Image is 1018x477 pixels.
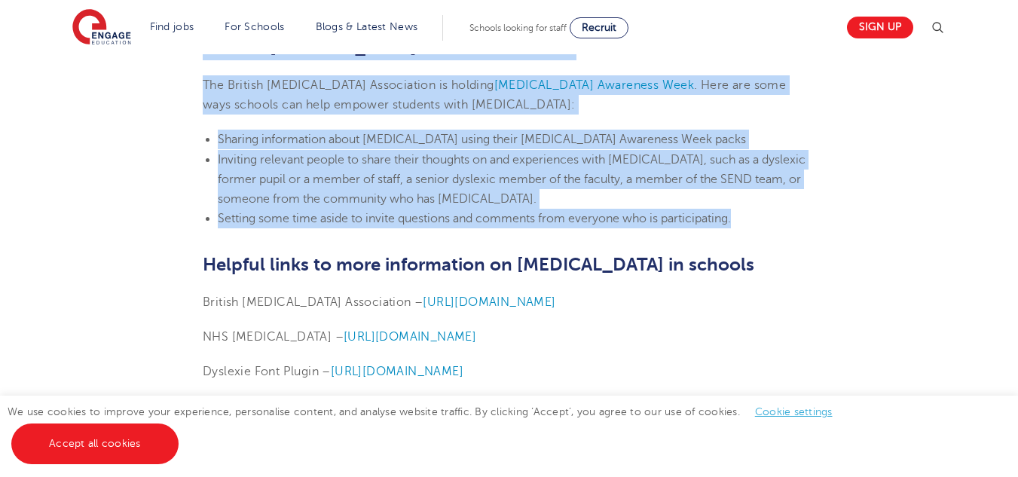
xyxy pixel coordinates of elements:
[203,78,786,112] span: . Here are some ways schools can help empower students with [MEDICAL_DATA]:
[11,423,179,464] a: Accept all cookies
[423,295,555,309] a: [URL][DOMAIN_NAME]
[344,330,476,344] a: [URL][DOMAIN_NAME]
[150,21,194,32] a: Find jobs
[755,406,833,417] a: Cookie settings
[203,78,494,92] span: The British [MEDICAL_DATA] Association is holding
[331,365,463,378] a: [URL][DOMAIN_NAME]
[8,406,848,449] span: We use cookies to improve your experience, personalise content, and analyse website traffic. By c...
[225,21,284,32] a: For Schools
[847,17,913,38] a: Sign up
[203,254,754,275] b: Helpful links to more information on [MEDICAL_DATA] in schools
[570,17,628,38] a: Recruit
[203,295,423,309] span: British [MEDICAL_DATA] Association –
[203,37,572,58] b: What is [MEDICAL_DATA] Awareness Week?
[218,133,746,146] span: Sharing information about [MEDICAL_DATA] using their [MEDICAL_DATA] Awareness Week packs
[203,330,344,344] span: NHS [MEDICAL_DATA] –
[469,23,567,33] span: Schools looking for staff
[218,212,731,225] span: Setting some time aside to invite questions and comments from everyone who is participating.
[218,153,806,206] span: Inviting relevant people to share their thoughts on and experiences with [MEDICAL_DATA], such as ...
[494,78,695,92] a: [MEDICAL_DATA] Awareness Week
[72,9,131,47] img: Engage Education
[203,365,331,378] span: Dyslexie Font Plugin –
[582,22,616,33] span: Recruit
[316,21,418,32] a: Blogs & Latest News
